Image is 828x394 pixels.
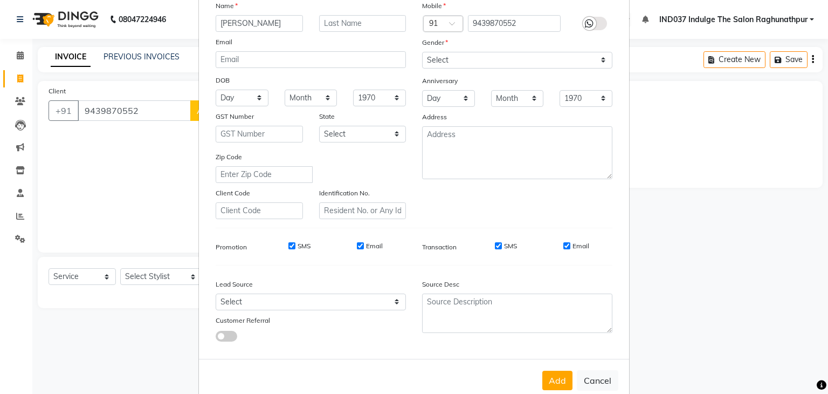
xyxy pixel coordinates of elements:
[216,202,303,219] input: Client Code
[216,76,230,85] label: DOB
[216,152,242,162] label: Zip Code
[542,371,572,390] button: Add
[468,15,561,32] input: Mobile
[504,241,517,251] label: SMS
[216,37,232,47] label: Email
[422,1,446,11] label: Mobile
[422,112,447,122] label: Address
[216,166,313,183] input: Enter Zip Code
[319,202,406,219] input: Resident No. or Any Id
[422,38,448,47] label: Gender
[572,241,589,251] label: Email
[422,76,458,86] label: Anniversary
[216,316,270,325] label: Customer Referral
[319,112,335,121] label: State
[216,1,238,11] label: Name
[577,370,618,391] button: Cancel
[422,242,457,252] label: Transaction
[298,241,310,251] label: SMS
[319,15,406,32] input: Last Name
[319,188,370,198] label: Identification No.
[422,280,459,289] label: Source Desc
[216,242,247,252] label: Promotion
[216,188,250,198] label: Client Code
[216,280,253,289] label: Lead Source
[216,126,303,142] input: GST Number
[216,112,254,121] label: GST Number
[216,15,303,32] input: First Name
[216,51,406,68] input: Email
[366,241,383,251] label: Email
